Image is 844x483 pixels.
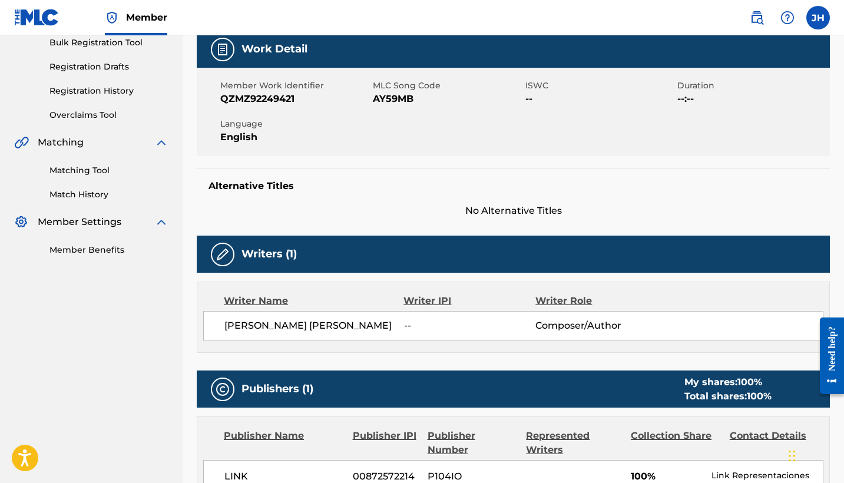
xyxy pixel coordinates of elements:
[126,11,167,24] span: Member
[730,429,820,457] div: Contact Details
[14,215,28,229] img: Member Settings
[197,204,830,218] span: No Alternative Titles
[14,135,29,150] img: Matching
[677,80,827,92] span: Duration
[49,37,168,49] a: Bulk Registration Tool
[38,215,121,229] span: Member Settings
[220,118,370,130] span: Language
[776,6,799,29] div: Help
[373,92,522,106] span: AY59MB
[684,389,772,403] div: Total shares:
[404,319,536,333] span: --
[526,429,622,457] div: Represented Writers
[353,429,419,457] div: Publisher IPI
[105,11,119,25] img: Top Rightsholder
[525,80,675,92] span: ISWC
[525,92,675,106] span: --
[811,306,844,406] iframe: Resource Center
[49,164,168,177] a: Matching Tool
[684,375,772,389] div: My shares:
[216,382,230,396] img: Publishers
[241,247,297,261] h5: Writers (1)
[785,426,844,483] iframe: Chat Widget
[428,429,518,457] div: Publisher Number
[220,80,370,92] span: Member Work Identifier
[241,42,307,56] h5: Work Detail
[224,294,403,308] div: Writer Name
[49,61,168,73] a: Registration Drafts
[49,188,168,201] a: Match History
[14,9,59,26] img: MLC Logo
[747,391,772,402] span: 100 %
[224,319,404,333] span: [PERSON_NAME] [PERSON_NAME]
[154,215,168,229] img: expand
[789,438,796,474] div: Arrastrar
[241,382,313,396] h5: Publishers (1)
[38,135,84,150] span: Matching
[154,135,168,150] img: expand
[403,294,535,308] div: Writer IPI
[785,426,844,483] div: Widget de chat
[373,80,522,92] span: MLC Song Code
[535,294,656,308] div: Writer Role
[224,429,344,457] div: Publisher Name
[220,92,370,106] span: QZMZ92249421
[49,85,168,97] a: Registration History
[220,130,370,144] span: English
[780,11,795,25] img: help
[216,42,230,57] img: Work Detail
[750,11,764,25] img: search
[677,92,827,106] span: --:--
[49,109,168,121] a: Overclaims Tool
[49,244,168,256] a: Member Benefits
[535,319,655,333] span: Composer/Author
[737,376,762,388] span: 100 %
[216,247,230,262] img: Writers
[208,180,818,192] h5: Alternative Titles
[631,429,721,457] div: Collection Share
[806,6,830,29] div: User Menu
[745,6,769,29] a: Public Search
